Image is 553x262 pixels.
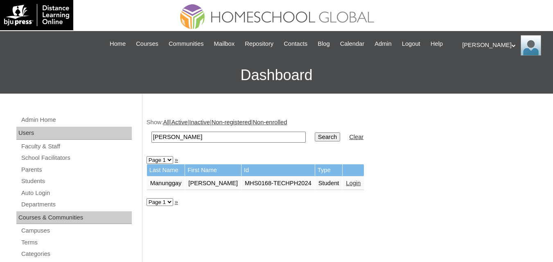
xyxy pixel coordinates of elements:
img: Ariane Ebuen [521,35,541,56]
a: Admin [370,39,396,49]
a: Terms [20,237,132,248]
a: Auto Login [20,188,132,198]
a: » [175,157,178,163]
input: Search [151,132,306,143]
a: Help [427,39,447,49]
td: [PERSON_NAME] [185,177,241,190]
a: Calendar [336,39,368,49]
a: Admin Home [20,115,132,125]
h3: Dashboard [4,57,549,94]
a: Logout [398,39,424,49]
span: Logout [402,39,420,49]
span: Mailbox [214,39,235,49]
td: Last Name [147,164,185,176]
span: Help [431,39,443,49]
a: School Facilitators [20,153,132,163]
span: Calendar [340,39,364,49]
a: Contacts [280,39,311,49]
td: Id [242,164,315,176]
a: Campuses [20,226,132,236]
a: Repository [241,39,278,49]
td: Type [315,164,343,176]
td: MHS0168-TECHPH2024 [242,177,315,190]
a: Students [20,176,132,186]
span: Admin [375,39,392,49]
div: Users [16,127,132,140]
a: Active [172,119,188,125]
a: Courses [132,39,163,49]
a: Blog [314,39,334,49]
input: Search [315,132,340,141]
a: Communities [165,39,208,49]
div: [PERSON_NAME] [462,35,545,56]
td: Student [315,177,343,190]
a: All [163,119,169,125]
a: Mailbox [210,39,239,49]
td: Manunggay [147,177,185,190]
a: Clear [349,134,363,140]
div: Courses & Communities [16,211,132,224]
img: logo-white.png [4,4,69,26]
span: Courses [136,39,158,49]
div: Show: | | | | [147,118,545,147]
a: Parents [20,165,132,175]
a: » [175,199,178,205]
a: Login [346,180,361,186]
a: Departments [20,199,132,210]
td: First Name [185,164,241,176]
a: Home [106,39,130,49]
a: Inactive [189,119,210,125]
a: Faculty & Staff [20,141,132,152]
span: Blog [318,39,330,49]
span: Repository [245,39,273,49]
a: Categories [20,249,132,259]
span: Contacts [284,39,307,49]
span: Home [110,39,126,49]
span: Communities [169,39,204,49]
a: Non-registered [212,119,251,125]
a: Non-enrolled [253,119,287,125]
